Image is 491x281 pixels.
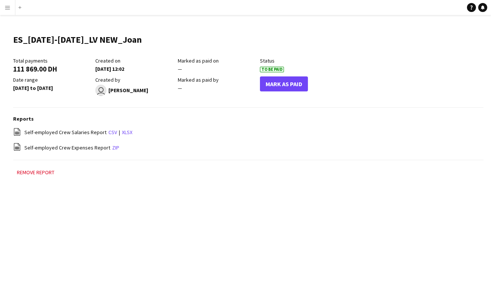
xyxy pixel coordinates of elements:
[108,129,117,136] a: csv
[178,76,256,83] div: Marked as paid by
[13,85,92,91] div: [DATE] to [DATE]
[260,76,308,91] button: Mark As Paid
[178,57,256,64] div: Marked as paid on
[178,85,182,91] span: —
[95,57,174,64] div: Created on
[13,76,92,83] div: Date range
[13,128,483,137] div: |
[13,34,142,45] h1: ES_[DATE]-[DATE]_LV NEW_Joan
[13,168,58,177] button: Remove report
[24,129,107,136] span: Self-employed Crew Salaries Report
[260,57,338,64] div: Status
[24,144,110,151] span: Self-employed Crew Expenses Report
[260,67,284,72] span: To Be Paid
[122,129,132,136] a: xlsx
[178,66,182,72] span: —
[13,66,92,72] div: 111 869.00 DH
[95,85,174,96] div: [PERSON_NAME]
[95,66,174,72] div: [DATE] 12:02
[95,76,174,83] div: Created by
[13,57,92,64] div: Total payments
[112,144,119,151] a: zip
[13,115,483,122] h3: Reports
